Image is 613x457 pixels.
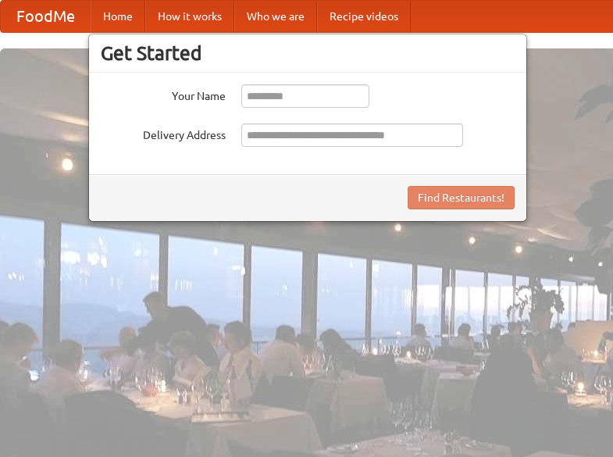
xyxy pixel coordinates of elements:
[145,1,234,32] a: How it works
[101,84,226,104] label: Your Name
[317,1,411,32] a: Recipe videos
[101,123,226,143] label: Delivery Address
[101,41,515,65] h3: Get Started
[234,1,317,32] a: Who we are
[408,186,515,209] button: Find Restaurants!
[91,1,145,32] a: Home
[1,1,91,32] a: FoodMe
